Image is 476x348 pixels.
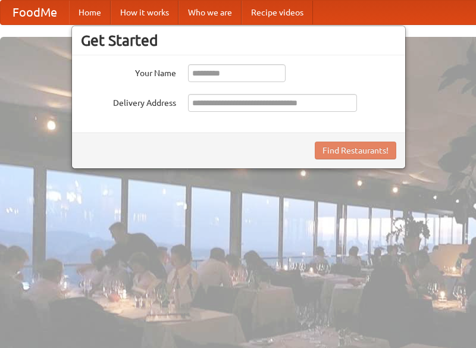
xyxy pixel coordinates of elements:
a: Recipe videos [242,1,313,24]
label: Your Name [81,64,176,79]
a: Home [69,1,111,24]
label: Delivery Address [81,94,176,109]
a: FoodMe [1,1,69,24]
a: Who we are [178,1,242,24]
a: How it works [111,1,178,24]
h3: Get Started [81,32,396,49]
button: Find Restaurants! [315,142,396,159]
